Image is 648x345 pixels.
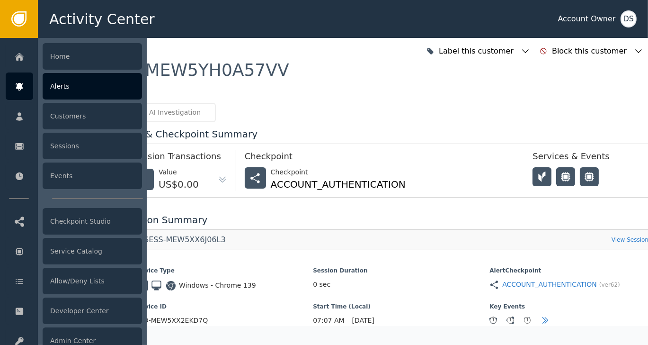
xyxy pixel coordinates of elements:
span: 0 sec [313,280,330,290]
span: Device ID [136,302,313,311]
a: Alerts [6,73,142,100]
div: Label this customer [439,45,516,57]
a: Allow/Deny Lists [6,267,142,295]
a: Checkpoint Studio [6,208,142,235]
div: 1 [507,317,514,324]
div: Checkpoint [271,167,406,177]
div: US$0.00 [159,177,199,191]
div: Allow/Deny Lists [43,268,142,294]
div: Alerts [43,73,142,100]
div: Services & Events [533,150,646,167]
span: Device Type [136,266,313,275]
span: Session Duration [313,266,489,275]
div: Home [43,43,142,70]
button: Label this customer [424,41,533,62]
div: Alert : ALRT-MEW5YH0A57VV [52,62,289,79]
div: Checkpoint [245,150,514,167]
a: Developer Center [6,297,142,325]
div: Value [159,167,199,177]
a: Sessions [6,132,142,160]
div: Events [43,163,142,189]
div: Developer Center [43,298,142,324]
button: Block this customer [537,41,646,62]
div: Account Owner [558,13,616,25]
a: Home [6,43,142,70]
a: Events [6,162,142,190]
div: Session Transactions [133,150,227,167]
a: Service Catalog [6,237,142,265]
span: Start Time (Local) [313,302,489,311]
div: Customers [43,103,142,129]
div: SESS-MEW5XX6J06L3 [144,235,226,245]
div: 1 [524,317,531,324]
span: 07:07 AM [313,316,344,326]
div: ACCOUNT_AUTHENTICATION [271,177,406,191]
div: Checkpoint Studio [43,208,142,235]
span: (ver 62 ) [599,281,620,289]
div: Service Catalog [43,238,142,264]
div: Sessions [43,133,142,159]
a: ACCOUNT_AUTHENTICATION [502,280,597,290]
div: Block this customer [552,45,629,57]
span: [DATE] [352,316,374,326]
span: DID-MEW5XX2EKD7Q [136,316,313,326]
button: DS [621,10,637,27]
div: 1 [490,317,497,324]
span: Windows - Chrome 139 [179,281,256,291]
span: Activity Center [49,9,155,30]
a: Customers [6,102,142,130]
